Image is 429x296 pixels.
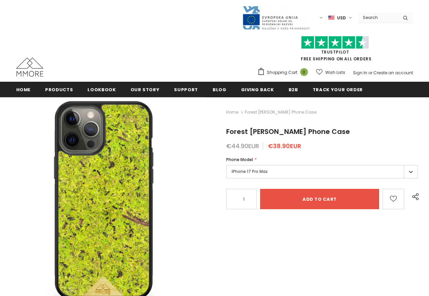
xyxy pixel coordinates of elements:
[268,142,301,150] span: €38.90EUR
[45,86,73,93] span: Products
[226,157,253,162] span: Phone Model
[241,86,274,93] span: Giving back
[257,67,311,78] a: Shopping Cart 0
[213,82,227,97] a: Blog
[267,69,297,76] span: Shopping Cart
[226,142,259,150] span: €44.90EUR
[131,86,160,93] span: Our Story
[289,82,298,97] a: B2B
[368,70,372,76] span: or
[16,82,31,97] a: Home
[359,13,398,22] input: Search Site
[353,70,367,76] a: Sign In
[87,82,116,97] a: Lookbook
[245,108,316,116] span: Forest [PERSON_NAME] Phone Case
[313,86,363,93] span: Track your order
[213,86,227,93] span: Blog
[328,15,334,21] img: USD
[241,82,274,97] a: Giving back
[226,127,350,136] span: Forest [PERSON_NAME] Phone Case
[325,69,345,76] span: Wish Lists
[45,82,73,97] a: Products
[226,165,418,178] label: iPhone 17 Pro Max
[174,82,198,97] a: support
[316,66,345,78] a: Wish Lists
[131,82,160,97] a: Our Story
[289,86,298,93] span: B2B
[226,108,238,116] a: Home
[87,86,116,93] span: Lookbook
[16,58,43,77] img: MMORE Cases
[321,49,349,55] a: Trustpilot
[313,82,363,97] a: Track your order
[337,15,346,21] span: USD
[301,36,369,49] img: Trust Pilot Stars
[174,86,198,93] span: support
[300,68,308,76] span: 0
[242,15,310,20] a: Javni Razpis
[257,39,413,62] span: FREE SHIPPING ON ALL ORDERS
[16,86,31,93] span: Home
[373,70,413,76] a: Create an account
[260,189,379,209] input: Add to cart
[242,5,310,30] img: Javni Razpis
